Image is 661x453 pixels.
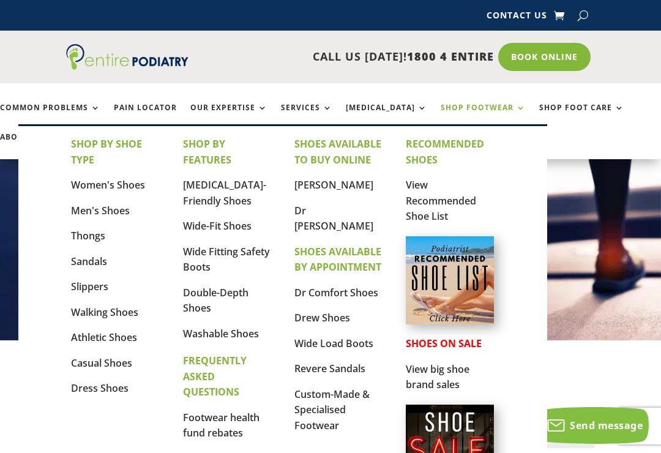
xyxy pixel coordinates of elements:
button: Send message [539,407,649,444]
strong: RECOMMENDED SHOES [406,137,484,167]
strong: FREQUENTLY ASKED QUESTIONS [183,354,247,399]
a: Entire Podiatry [66,60,189,72]
a: [MEDICAL_DATA]-Friendly Shoes [183,178,266,208]
a: Services [281,103,332,130]
a: Shop Footwear [441,103,526,130]
a: Athletic Shoes [71,331,137,344]
a: Slippers [71,280,108,293]
a: Wide-Fit Shoes [183,219,252,233]
a: Custom-Made & Specialised Footwear [294,387,370,432]
img: logo (1) [66,44,189,70]
p: CALL US [DATE]! [189,49,494,65]
a: Casual Shoes [71,356,132,370]
a: Pain Locator [114,103,177,130]
strong: SHOES AVAILABLE TO BUY ONLINE [294,137,381,167]
span: 1800 4 ENTIRE [407,49,494,64]
a: Wide Load Boots [294,337,373,350]
a: Drew Shoes [294,311,350,324]
a: View Recommended Shoe List [406,178,476,223]
a: Shop Foot Care [539,103,624,130]
a: Dr [PERSON_NAME] [294,204,373,233]
a: Book Online [498,43,591,71]
img: podiatrist-recommended-shoe-list-australia-entire-podiatry [406,236,494,324]
a: Dress Shoes [71,381,129,395]
a: Dr Comfort Shoes [294,286,378,299]
strong: SHOES AVAILABLE BY APPOINTMENT [294,245,381,274]
a: Wide Fitting Safety Boots [183,245,270,274]
a: Washable Shoes [183,327,259,340]
a: Thongs [71,229,105,242]
a: Double-Depth Shoes [183,286,248,315]
a: Revere Sandals [294,362,365,375]
a: [MEDICAL_DATA] [346,103,427,130]
span: Send message [570,419,643,432]
a: Sandals [71,255,107,268]
a: [PERSON_NAME] [294,178,373,192]
strong: SHOP BY FEATURES [183,137,231,167]
a: Footwear health fund rebates [183,411,260,440]
a: Walking Shoes [71,305,138,319]
strong: SHOES ON SALE [406,337,482,350]
a: Our Expertise [190,103,267,130]
a: View big shoe brand sales [406,362,469,392]
a: Men's Shoes [71,204,130,217]
a: Podiatrist Recommended Shoe List Australia [406,315,494,327]
a: Women's Shoes [71,178,145,192]
a: Contact Us [487,11,547,24]
strong: SHOP BY SHOE TYPE [71,137,142,167]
